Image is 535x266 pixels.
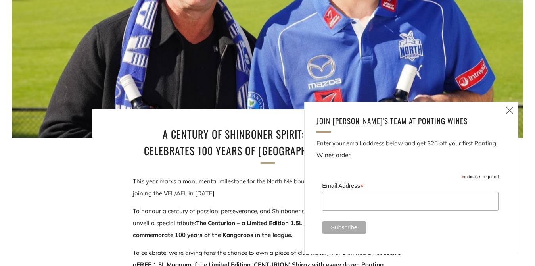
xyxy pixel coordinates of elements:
p: Enter your email address below and get $25 off your first Ponting Wines order. [316,137,506,161]
h1: A Century of Shinboner Spirit: Ponting Wines Celebrates 100 Years of [GEOGRAPHIC_DATA] in the AFL [137,126,399,159]
div: indicates required [322,172,499,180]
span: This year marks a monumental milestone for the North Melbourne Football Club - 100 years since jo... [133,177,400,197]
input: Subscribe [322,221,366,234]
strong: The Centurion – a Limited Edition 1.5L magnum of Shiraz created to commemorate 100 years of the K... [133,219,386,239]
label: Email Address [322,180,499,191]
h4: Join [PERSON_NAME]'s team at ponting Wines [316,114,497,127]
span: To honour a century of passion, perseverance, and Shinboner spirit, Ponting Wines is proud to unv... [133,207,390,227]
